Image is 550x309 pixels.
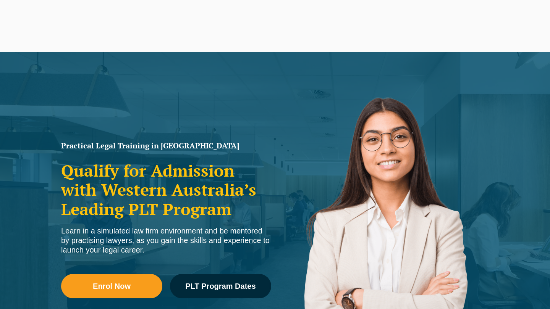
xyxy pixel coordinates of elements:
[61,161,271,219] h2: Qualify for Admission with Western Australia’s Leading PLT Program
[170,274,271,298] a: PLT Program Dates
[61,226,271,255] div: Learn in a simulated law firm environment and be mentored by practising lawyers, as you gain the ...
[61,142,271,150] h1: Practical Legal Training in [GEOGRAPHIC_DATA]
[185,282,256,290] span: PLT Program Dates
[61,274,162,298] a: Enrol Now
[93,282,131,290] span: Enrol Now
